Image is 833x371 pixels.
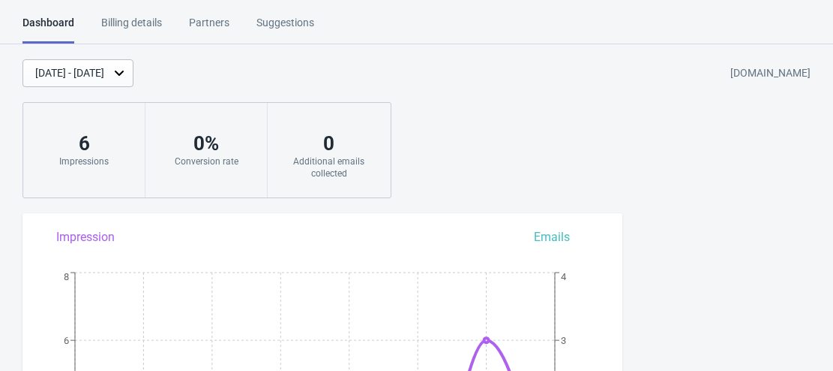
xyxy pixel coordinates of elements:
div: 0 [283,131,375,155]
tspan: 3 [561,335,566,346]
div: [DATE] - [DATE] [35,65,104,81]
div: 6 [38,131,130,155]
div: Partners [189,15,229,41]
div: Dashboard [22,15,74,44]
div: Impressions [38,155,130,167]
div: Suggestions [256,15,314,41]
div: Additional emails collected [283,155,375,179]
div: Conversion rate [160,155,252,167]
div: Billing details [101,15,162,41]
tspan: 4 [561,271,567,282]
div: 0 % [160,131,252,155]
div: [DOMAIN_NAME] [730,60,811,87]
tspan: 8 [64,271,69,282]
tspan: 6 [64,335,69,346]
